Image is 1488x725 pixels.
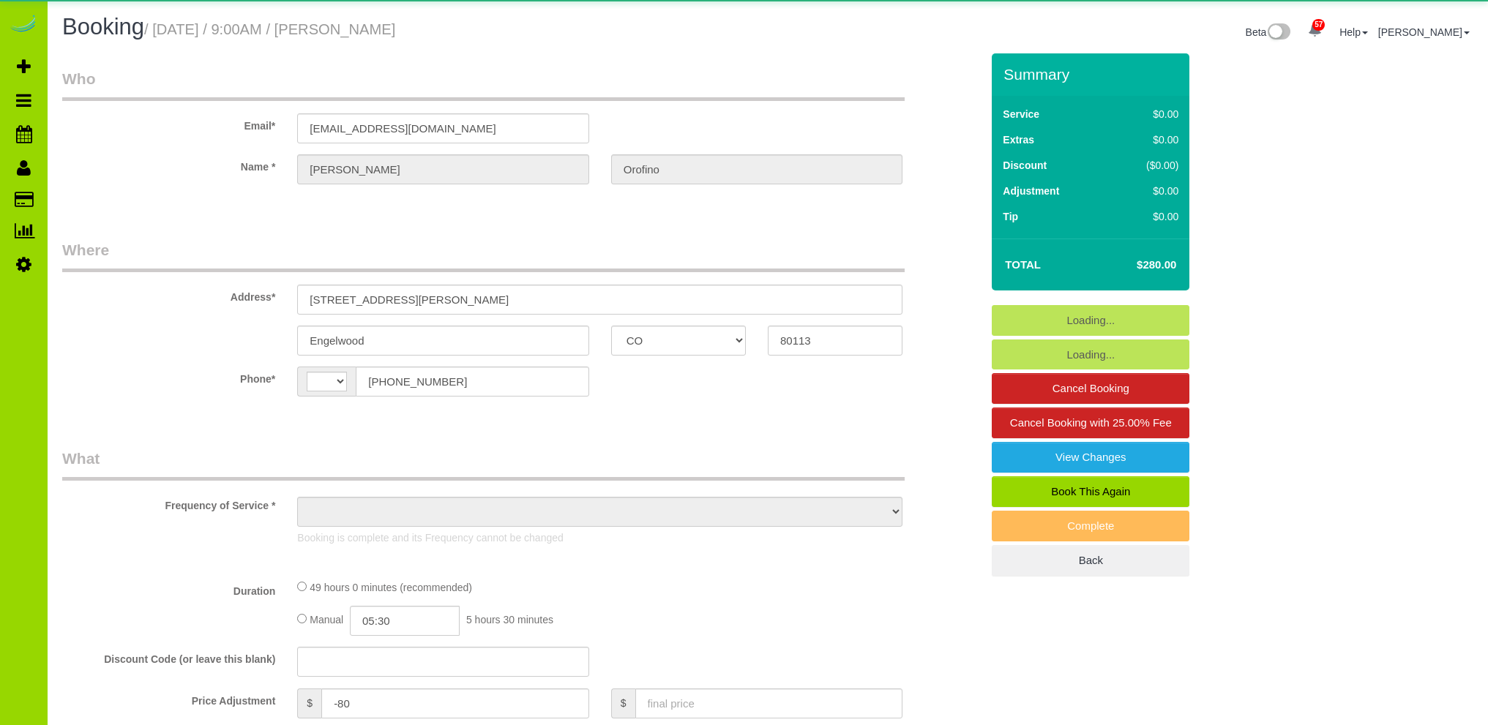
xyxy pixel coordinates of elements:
[297,326,588,356] input: City*
[635,688,903,718] input: final price
[297,113,588,143] input: Email*
[1115,184,1178,198] div: $0.00
[992,442,1189,473] a: View Changes
[356,367,588,397] input: Phone*
[1115,107,1178,121] div: $0.00
[9,15,38,35] img: Automaid Logo
[297,688,321,718] span: $
[51,367,286,386] label: Phone*
[310,582,472,593] span: 49 hours 0 minutes (recommended)
[1003,107,1039,121] label: Service
[1246,26,1291,38] a: Beta
[1003,66,1182,83] h3: Summary
[611,688,635,718] span: $
[51,113,286,133] label: Email*
[144,21,395,37] small: / [DATE] / 9:00AM / [PERSON_NAME]
[992,373,1189,404] a: Cancel Booking
[51,579,286,598] label: Duration
[62,448,905,481] legend: What
[992,407,1189,438] a: Cancel Booking with 25.00% Fee
[992,545,1189,576] a: Back
[1005,258,1041,271] strong: Total
[62,68,905,101] legend: Who
[1115,132,1178,147] div: $0.00
[1266,23,1290,42] img: New interface
[1378,26,1470,38] a: [PERSON_NAME]
[1003,209,1018,224] label: Tip
[1339,26,1368,38] a: Help
[1312,19,1325,31] span: 57
[62,14,144,40] span: Booking
[51,688,286,708] label: Price Adjustment
[310,614,343,626] span: Manual
[1115,158,1178,173] div: ($0.00)
[992,476,1189,507] a: Book This Again
[1003,184,1059,198] label: Adjustment
[1003,132,1034,147] label: Extras
[611,154,902,184] input: Last Name*
[62,239,905,272] legend: Where
[1301,15,1329,47] a: 57
[1010,416,1172,429] span: Cancel Booking with 25.00% Fee
[51,493,286,513] label: Frequency of Service *
[51,647,286,666] label: Discount Code (or leave this blank)
[768,326,902,356] input: Zip Code*
[1115,209,1178,224] div: $0.00
[466,614,553,626] span: 5 hours 30 minutes
[1003,158,1047,173] label: Discount
[297,530,902,545] p: Booking is complete and its Frequency cannot be changed
[297,154,588,184] input: First Name*
[51,285,286,304] label: Address*
[1093,259,1176,271] h4: $280.00
[51,154,286,174] label: Name *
